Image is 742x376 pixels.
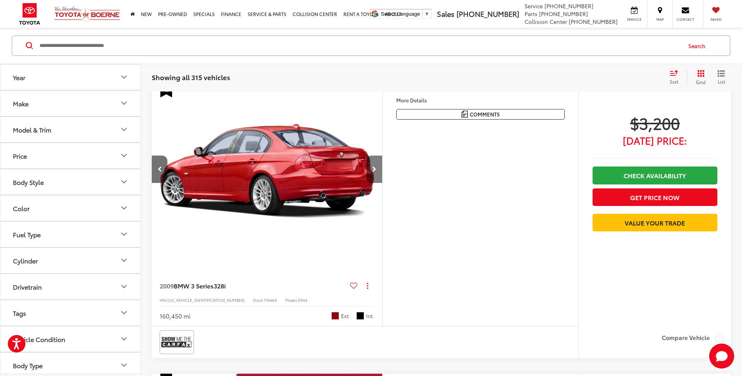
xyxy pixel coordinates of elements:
[681,36,717,56] button: Search
[152,72,230,82] span: Showing all 315 vehicles
[264,297,277,303] span: T1446A
[0,248,141,273] button: CylinderCylinder
[119,230,129,239] div: Fuel Type
[13,283,42,290] div: Drivetrain
[709,344,734,369] svg: Start Chat
[356,312,364,320] span: Black
[696,79,706,85] span: Grid
[593,214,717,231] a: Value Your Trade
[13,152,27,159] div: Price
[0,326,141,352] button: Vehicle ConditionVehicle Condition
[160,281,347,290] a: 2009BMW 3 Series328i
[666,70,687,85] button: Select sort value
[422,11,422,17] span: ​
[285,297,298,303] span: Model:
[13,73,25,81] div: Year
[167,297,245,303] span: [US_VEHICLE_IDENTIFICATION_NUMBER]
[651,17,668,22] span: Map
[593,113,717,132] span: $3,200
[687,70,711,85] button: Grid View
[711,70,731,85] button: List View
[119,177,129,187] div: Body Style
[709,344,734,369] button: Toggle Chat Window
[677,17,694,22] span: Contact
[161,332,192,353] img: View CARFAX report
[367,283,368,289] span: dropdown dots
[160,312,190,320] div: 160,450 mi
[151,82,383,256] img: 2009 BMW 3 Series 328i
[0,64,141,90] button: YearYear
[13,178,44,186] div: Body Style
[119,282,129,292] div: Drivetrain
[119,125,129,134] div: Model & Trim
[331,312,339,320] span: Space Gray Metallic
[298,297,307,303] span: 0944
[119,151,129,161] div: Price
[424,11,429,17] span: ▼
[0,143,141,168] button: PricePrice
[462,111,468,117] img: Comments
[437,9,455,19] span: Sales
[662,334,723,342] label: Compare Vehicle
[13,362,43,369] div: Body Type
[174,281,214,290] span: BMW 3 Series
[119,335,129,344] div: Vehicle Condition
[13,309,26,317] div: Tags
[39,36,681,55] input: Search by Make, Model, or Keyword
[670,78,678,85] span: Sort
[0,222,141,247] button: Fuel TypeFuel Type
[366,312,374,320] span: Int.
[0,169,141,195] button: Body StyleBody Style
[717,78,725,85] span: List
[119,204,129,213] div: Color
[396,109,565,120] button: Comments
[119,73,129,82] div: Year
[13,100,29,107] div: Make
[152,156,167,183] button: Previous image
[0,300,141,326] button: TagsTags
[160,281,174,290] span: 2009
[525,2,543,10] span: Service
[151,82,383,256] div: 2009 BMW 3 Series 328i 3
[625,17,643,22] span: Service
[119,308,129,318] div: Tags
[0,195,141,221] button: ColorColor
[13,335,65,343] div: Vehicle Condition
[539,10,588,18] span: [PHONE_NUMBER]
[367,156,382,183] button: Next image
[544,2,593,10] span: [PHONE_NUMBER]
[341,312,350,320] span: Ext.
[13,204,30,212] div: Color
[381,11,420,17] span: Select Language
[381,11,429,17] a: Select Language​
[119,256,129,265] div: Cylinder
[456,9,519,19] span: [PHONE_NUMBER]
[361,279,374,293] button: Actions
[0,274,141,299] button: DrivetrainDrivetrain
[0,91,141,116] button: MakeMake
[151,82,383,256] a: 2009 BMW 3 Series 328i2009 BMW 3 Series 328i2009 BMW 3 Series 328i2009 BMW 3 Series 328i
[119,361,129,370] div: Body Type
[525,18,567,25] span: Collision Center
[396,97,565,103] h4: More Details
[470,111,500,118] span: Comments
[593,167,717,184] a: Check Availability
[525,10,537,18] span: Parts
[569,18,618,25] span: [PHONE_NUMBER]
[119,99,129,108] div: Make
[593,188,717,206] button: Get Price Now
[160,297,167,303] span: VIN:
[214,281,226,290] span: 328i
[13,231,41,238] div: Fuel Type
[593,136,717,144] span: [DATE] Price:
[253,297,264,303] span: Stock:
[13,257,38,264] div: Cylinder
[54,6,120,22] img: Vic Vaughan Toyota of Boerne
[13,126,51,133] div: Model & Trim
[0,117,141,142] button: Model & TrimModel & Trim
[707,17,724,22] span: Saved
